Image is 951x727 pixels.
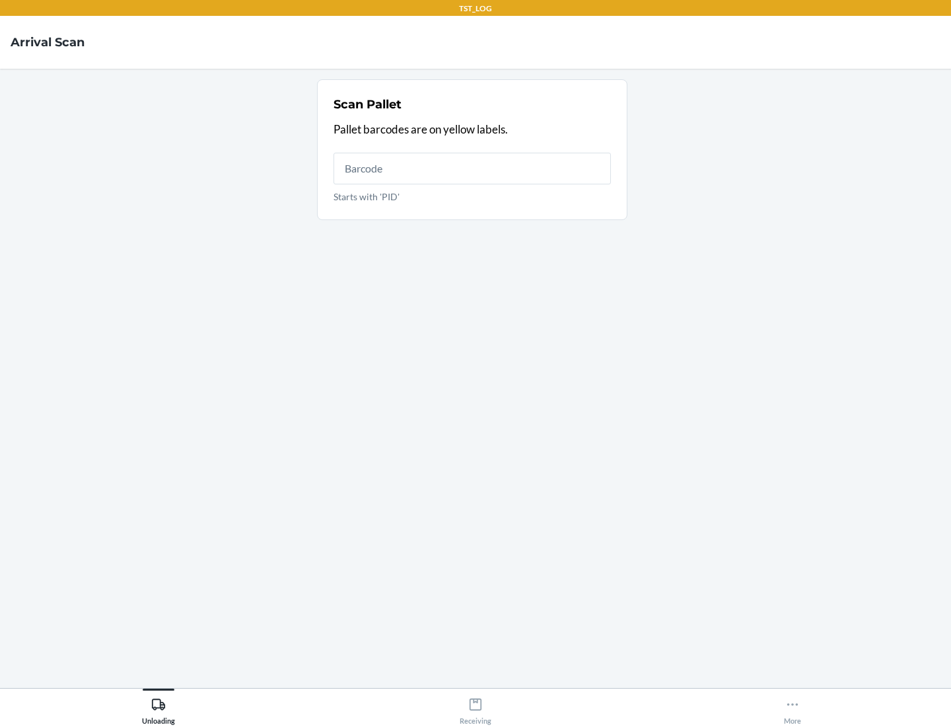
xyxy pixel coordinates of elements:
p: Pallet barcodes are on yellow labels. [334,121,611,138]
p: TST_LOG [459,3,492,15]
div: Receiving [460,692,491,725]
h4: Arrival Scan [11,34,85,51]
h2: Scan Pallet [334,96,402,113]
p: Starts with 'PID' [334,190,611,204]
button: More [634,689,951,725]
button: Receiving [317,689,634,725]
div: Unloading [142,692,175,725]
div: More [784,692,801,725]
input: Starts with 'PID' [334,153,611,184]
